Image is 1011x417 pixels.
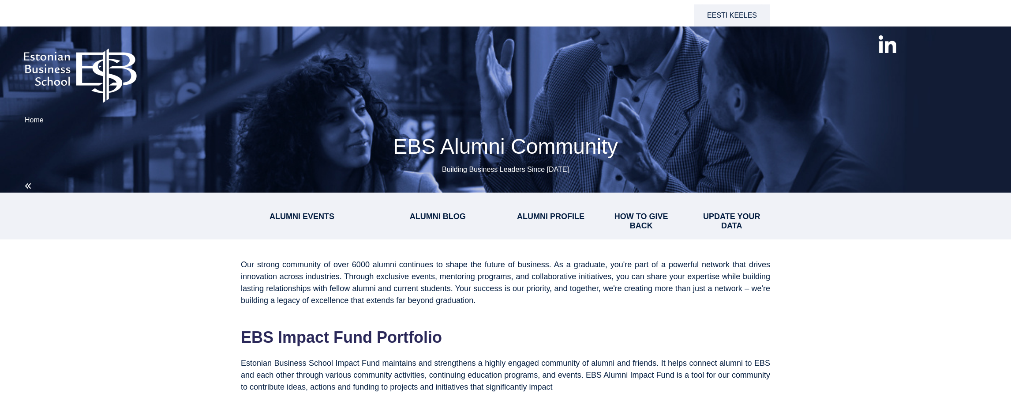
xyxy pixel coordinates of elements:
img: ebs_logo2016_white-1 [9,35,151,108]
span: Building Business Leaders Since [DATE] [442,166,569,173]
h2: EBS Impact Fund Portfolio [241,328,770,347]
a: ALUMNI EVENTS [270,212,334,221]
span: Estonian Business School Impact Fund maintains and strengthens a highly engaged community of alum... [241,359,770,391]
span: Our strong community of over 6000 alumni continues to shape the future of business. As a graduate... [241,260,770,305]
a: Eesti keeles [694,4,770,27]
img: linkedin-xxl [879,35,896,53]
span: EBS Alumni Community [393,135,618,158]
a: Home [25,116,44,124]
a: ALUMNI PROFILE [517,212,584,221]
a: ALUMNI BLOG [410,212,466,221]
a: HOW TO GIVE BACK [614,212,668,230]
a: UPDATE YOUR DATA [703,212,760,230]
